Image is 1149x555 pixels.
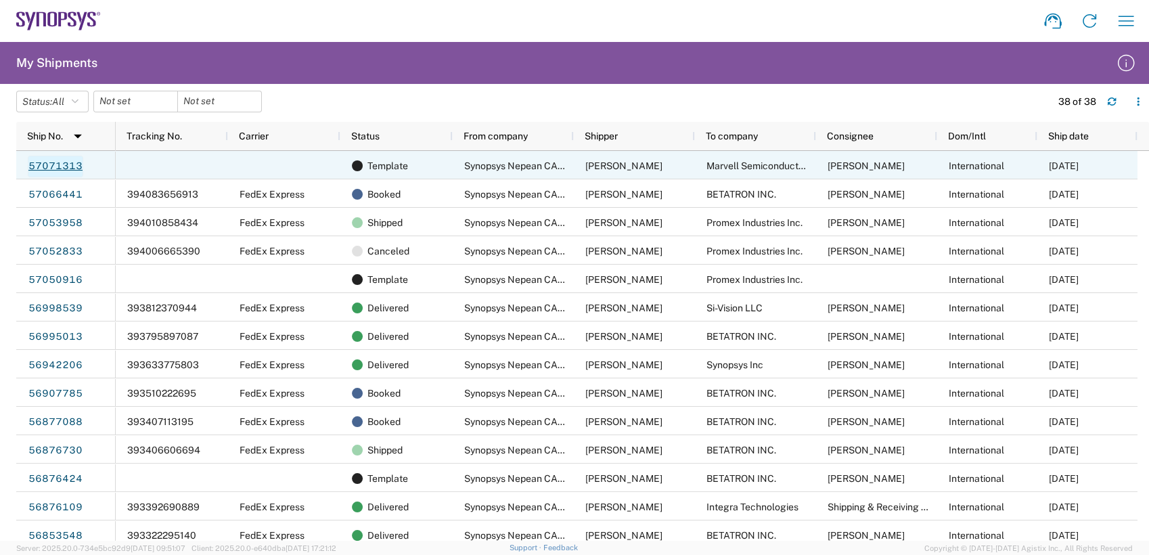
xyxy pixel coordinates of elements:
span: 09/22/2025 [1049,445,1079,456]
span: Template [367,265,408,294]
span: Synopsys Nepean CA09 [464,502,570,512]
span: BETATRON INC. [706,416,776,427]
span: Alan Lear [828,359,905,370]
span: FedEx Express [240,530,305,541]
span: Promex Industries Inc. [706,246,803,257]
span: International [949,303,1004,313]
span: International [949,416,1004,427]
span: International [949,530,1004,541]
span: Shahrukh Riaz [585,217,662,228]
a: 56907785 [28,383,83,405]
span: BETATRON INC. [706,473,776,484]
div: 38 of 38 [1058,95,1096,108]
span: Carrier [239,131,269,141]
span: MIKE YOUNG [828,189,905,200]
span: BETATRON INC. [706,445,776,456]
a: 56942206 [28,355,83,376]
span: 10/09/2025 [1049,189,1079,200]
span: MIKE YOUNG [828,416,905,427]
span: BETATRON INC. [706,530,776,541]
span: 09/23/2025 [1049,388,1079,399]
span: 393322295140 [127,530,196,541]
span: BETATRON INC. [706,388,776,399]
a: 56995013 [28,326,83,348]
span: Dom/Intl [948,131,986,141]
span: Canceled [367,237,409,265]
a: 56876730 [28,440,83,462]
span: International [949,502,1004,512]
span: Rosie Medina [828,217,905,228]
span: Delivered [367,322,409,351]
span: 393406606694 [127,445,200,456]
a: Support [510,543,543,552]
input: Not set [178,91,261,112]
span: MIKE YOUNG [828,530,905,541]
span: 09/18/2025 [1049,530,1079,541]
span: Server: 2025.20.0-734e5bc92d9 [16,544,185,552]
span: International [949,274,1004,285]
span: 10/01/2025 [1049,331,1079,342]
span: Consignee [827,131,874,141]
span: 394083656913 [127,189,198,200]
span: Ship date [1048,131,1089,141]
span: Synopsys Nepean CA09 [464,160,570,171]
span: 09/23/2025 [1049,473,1079,484]
span: Shahrukh Riaz [585,246,662,257]
span: Ship No. [27,131,63,141]
span: 10/07/2025 [1049,217,1079,228]
a: 57066441 [28,184,83,206]
span: Delivered [367,521,409,550]
span: Si-Vision LLC [706,303,763,313]
span: Synopsys Inc [706,359,763,370]
a: 57050916 [28,269,83,291]
span: MIKE YOUNG [828,473,905,484]
span: 393510222695 [127,388,196,399]
span: 393633775803 [127,359,199,370]
a: 56876109 [28,497,83,518]
span: Booked [367,407,401,436]
span: Rosie Medina [828,246,905,257]
span: Shahrukh Riaz [585,160,662,171]
span: Delivered [367,294,409,322]
span: Shahrukh Riaz [585,473,662,484]
span: 09/19/2025 [1049,502,1079,512]
span: Shahrukh Riaz [585,416,662,427]
span: 10/02/2025 [1049,303,1079,313]
span: BETATRON INC. [706,189,776,200]
span: Shahrukh Riaz [585,359,662,370]
span: [DATE] 09:51:07 [131,544,185,552]
a: 56877088 [28,412,83,433]
span: 394006665390 [127,246,200,257]
span: Shahrukh Riaz [585,303,662,313]
span: FedEx Express [240,388,305,399]
span: Synopsys Nepean CA09 [464,473,570,484]
span: Shipping & Receiving Dept [828,502,942,512]
span: Synopsys Nepean CA09 [464,331,570,342]
button: Status:All [16,91,89,112]
span: Copyright © [DATE]-[DATE] Agistix Inc., All Rights Reserved [924,542,1133,554]
span: Delivered [367,493,409,521]
span: FedEx Express [240,359,305,370]
img: arrow-dropdown.svg [67,125,89,147]
span: Shipped [367,436,403,464]
span: 09/26/2025 [1049,359,1079,370]
span: Shahrukh Riaz [585,189,662,200]
input: Not set [94,91,177,112]
span: Shahrukh Riaz [585,388,662,399]
a: 57052833 [28,241,83,263]
span: Template [367,464,408,493]
span: International [949,246,1004,257]
span: [DATE] 17:21:12 [286,544,336,552]
span: Booked [367,180,401,208]
span: FedEx Express [240,189,305,200]
span: Synopsys Nepean CA09 [464,189,570,200]
span: Client: 2025.20.0-e640dba [191,544,336,552]
span: Synopsys Nepean CA09 [464,530,570,541]
span: Synopsys Nepean CA09 [464,416,570,427]
span: Marvell Semiconductor, Inc. [706,160,826,171]
span: FedEx Express [240,303,305,313]
span: International [949,445,1004,456]
span: 394010858434 [127,217,198,228]
span: MIKE YOUNG [828,445,905,456]
span: Shipped [367,208,403,237]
